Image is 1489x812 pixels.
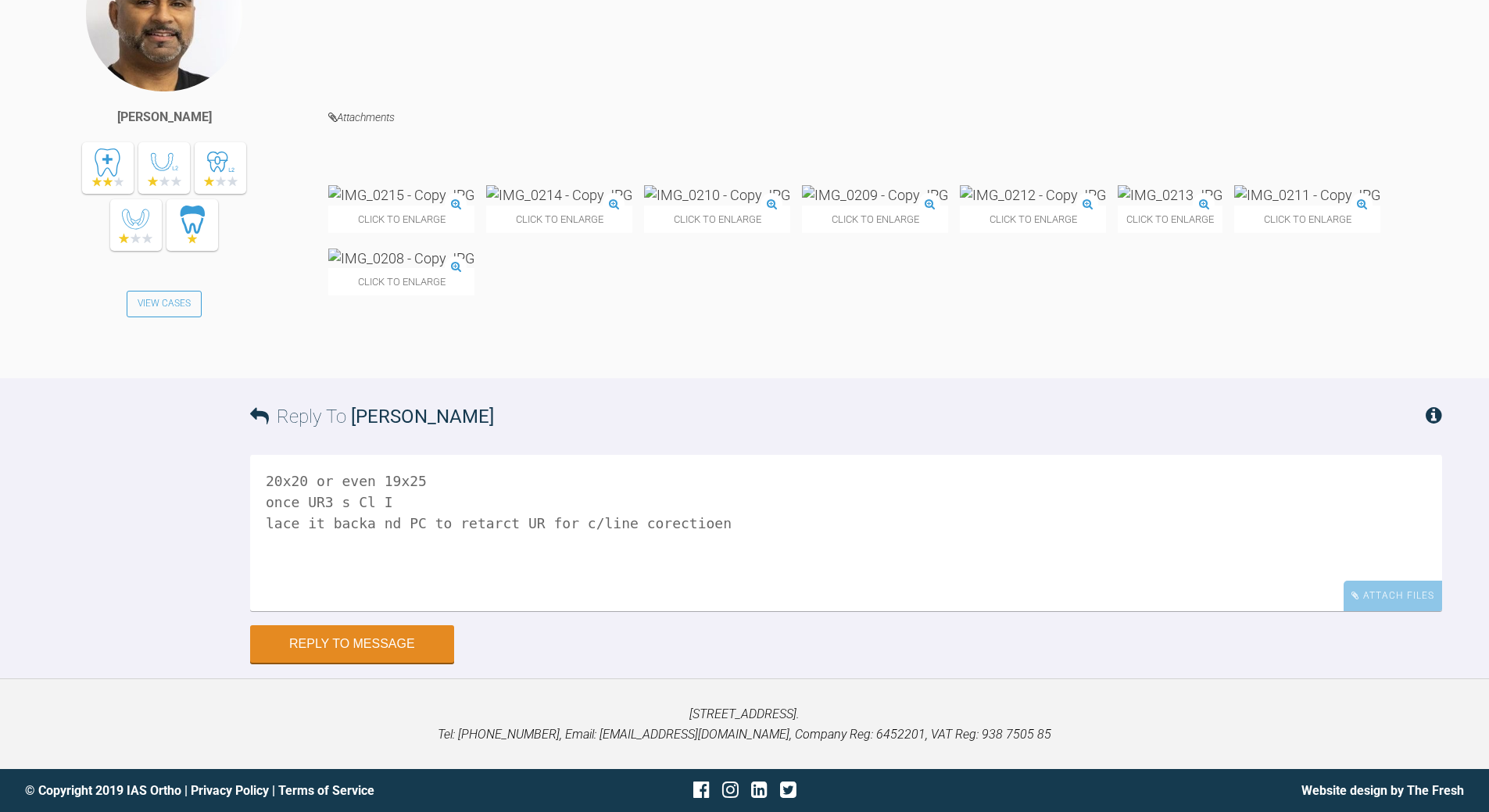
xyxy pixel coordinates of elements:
div: [PERSON_NAME] [117,107,212,127]
span: Click to enlarge [486,206,632,233]
span: Click to enlarge [802,206,948,233]
span: Click to enlarge [328,268,474,295]
h4: Attachments [328,108,1442,127]
img: IMG_0214 - Copy.JPG [486,185,632,205]
img: IMG_0215 - Copy.JPG [328,185,474,205]
span: Click to enlarge [960,206,1106,233]
span: Click to enlarge [644,206,790,233]
span: Click to enlarge [1234,206,1380,233]
a: Website design by The Fresh [1301,783,1464,798]
div: © Copyright 2019 IAS Ortho | | [25,781,505,801]
img: IMG_0212 - Copy.JPG [960,185,1106,205]
a: Terms of Service [278,783,374,798]
span: [PERSON_NAME] [351,406,494,427]
img: IMG_0210 - Copy.JPG [644,185,790,205]
p: [STREET_ADDRESS]. Tel: [PHONE_NUMBER], Email: [EMAIL_ADDRESS][DOMAIN_NAME], Company Reg: 6452201,... [25,704,1464,744]
a: Privacy Policy [191,783,269,798]
img: IMG_0211 - Copy.JPG [1234,185,1380,205]
img: IMG_0209 - Copy.JPG [802,185,948,205]
span: Click to enlarge [1118,206,1222,233]
a: View Cases [127,291,202,317]
span: Click to enlarge [328,206,474,233]
img: IMG_0208 - Copy.JPG [328,249,474,268]
button: Reply to Message [250,625,454,663]
img: IMG_0213.JPG [1118,185,1222,205]
textarea: 20x20 or even 19x25 once UR3 s Cl I lace it backa nd PC to retarct UR for c/line corectioen [250,455,1442,611]
h3: Reply To [250,402,494,431]
div: Attach Files [1344,581,1442,611]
